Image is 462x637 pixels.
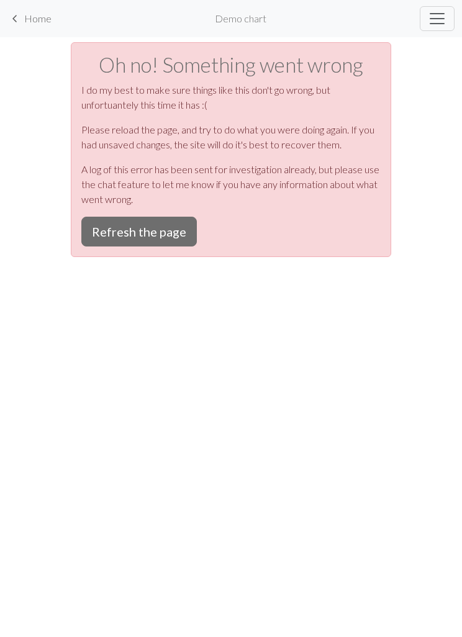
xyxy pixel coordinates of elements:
h1: Oh no! Something went wrong [81,53,381,78]
span: Home [24,12,52,24]
button: Refresh the page [81,217,197,246]
p: A log of this error has been sent for investigation already, but please use the chat feature to l... [81,162,381,207]
button: Toggle navigation [420,6,455,31]
a: Home [7,8,52,29]
p: Please reload the page, and try to do what you were doing again. If you had unsaved changes, the ... [81,122,381,152]
p: I do my best to make sure things like this don't go wrong, but unfortuantely this time it has :( [81,83,381,112]
span: keyboard_arrow_left [7,10,22,27]
h2: Demo chart [215,12,266,24]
